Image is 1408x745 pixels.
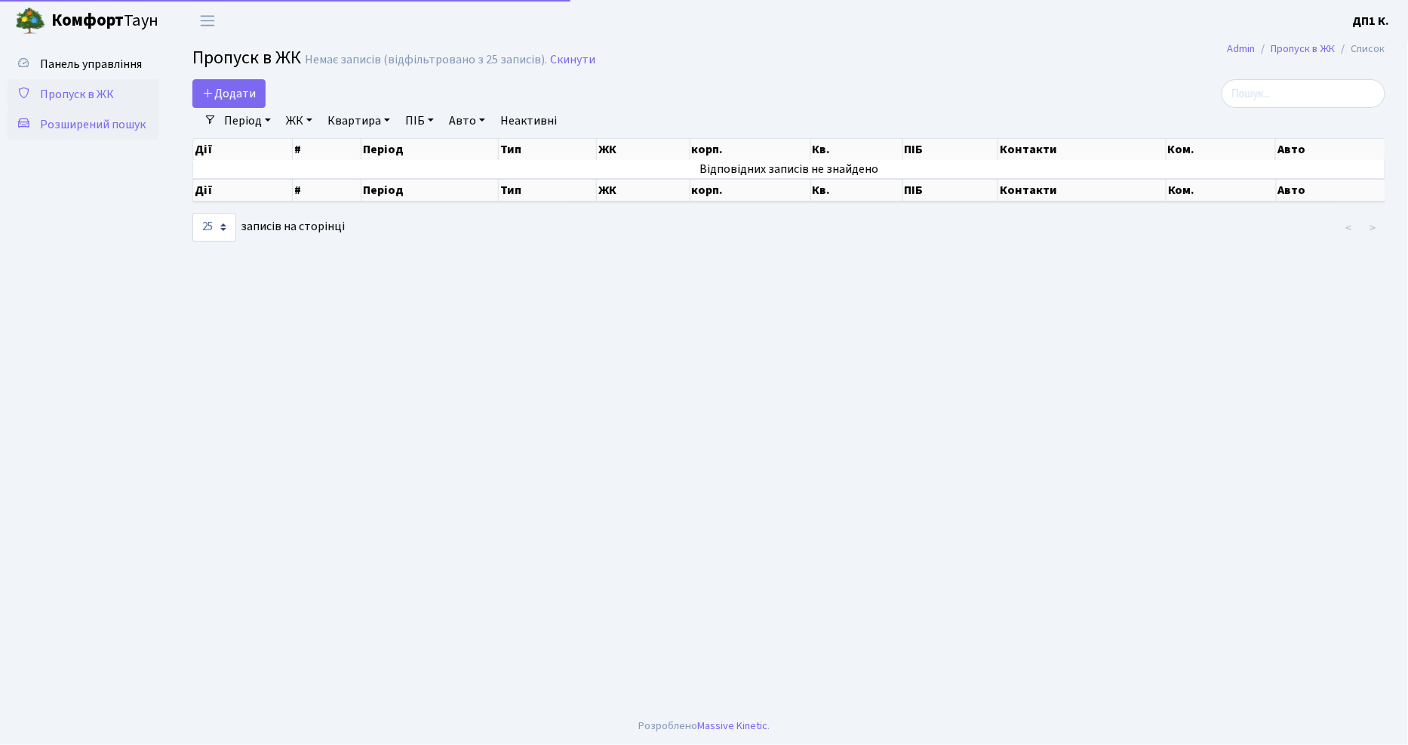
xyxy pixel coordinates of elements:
[8,109,158,140] a: Розширений пошук
[1222,79,1385,108] input: Пошук...
[305,53,547,67] div: Немає записів (відфільтровано з 25 записів).
[499,179,597,202] th: Тип
[443,108,491,134] a: Авто
[690,139,811,160] th: корп.
[40,86,114,103] span: Пропуск в ЖК
[193,160,1385,178] td: Відповідних записів не знайдено
[597,179,690,202] th: ЖК
[550,53,595,67] a: Скинути
[361,139,499,160] th: Період
[1167,179,1277,202] th: Ком.
[998,179,1167,202] th: Контакти
[1353,13,1390,29] b: ДП1 К.
[15,6,45,36] img: logo.png
[1276,139,1385,160] th: Авто
[499,139,597,160] th: Тип
[399,108,440,134] a: ПІБ
[293,179,361,202] th: #
[1271,41,1336,57] a: Пропуск в ЖК
[1336,41,1385,57] li: Список
[218,108,277,134] a: Період
[189,8,226,33] button: Переключити навігацію
[192,213,345,242] label: записів на сторінці
[1167,139,1277,160] th: Ком.
[690,179,811,202] th: корп.
[903,179,998,202] th: ПІБ
[1228,41,1256,57] a: Admin
[40,116,146,133] span: Розширений пошук
[494,108,563,134] a: Неактивні
[811,179,903,202] th: Кв.
[998,139,1167,160] th: Контакти
[51,8,158,34] span: Таун
[293,139,361,160] th: #
[192,45,301,71] span: Пропуск в ЖК
[638,718,770,734] div: Розроблено .
[192,79,266,108] a: Додати
[361,179,499,202] th: Період
[1205,33,1408,65] nav: breadcrumb
[202,85,256,102] span: Додати
[1353,12,1390,30] a: ДП1 К.
[1277,179,1386,202] th: Авто
[193,179,293,202] th: Дії
[8,79,158,109] a: Пропуск в ЖК
[192,213,236,242] select: записів на сторінці
[280,108,318,134] a: ЖК
[321,108,396,134] a: Квартира
[193,139,293,160] th: Дії
[51,8,124,32] b: Комфорт
[8,49,158,79] a: Панель управління
[811,139,903,160] th: Кв.
[903,139,998,160] th: ПІБ
[40,56,142,72] span: Панель управління
[697,718,767,734] a: Massive Kinetic
[597,139,690,160] th: ЖК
